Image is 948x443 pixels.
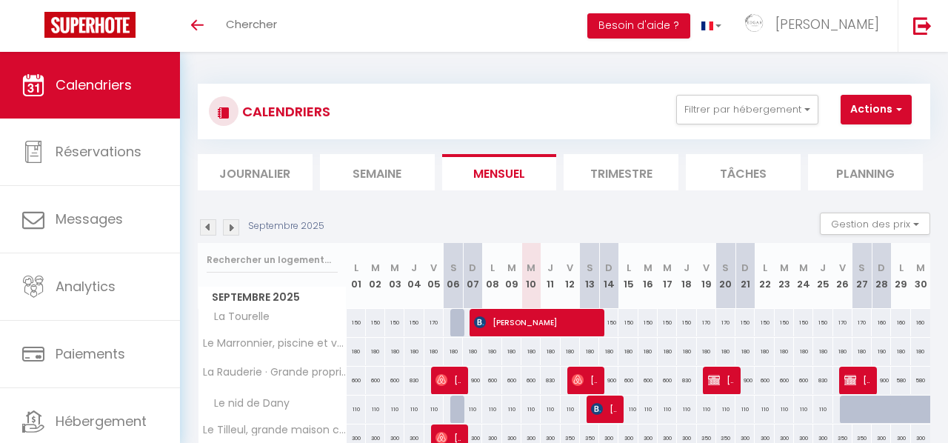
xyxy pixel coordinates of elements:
div: 830 [813,367,832,394]
div: 600 [502,367,521,394]
div: 180 [366,338,385,365]
div: 600 [638,367,658,394]
div: 150 [735,309,755,336]
span: [PERSON_NAME] [844,366,870,394]
th: 23 [775,243,794,309]
div: 110 [482,396,501,423]
th: 16 [638,243,658,309]
th: 04 [404,243,424,309]
span: Paiements [56,344,125,363]
div: 110 [658,396,677,423]
abbr: D [605,261,612,275]
abbr: L [899,261,904,275]
div: 180 [580,338,599,365]
span: [PERSON_NAME] [474,308,596,336]
abbr: V [703,261,710,275]
span: [PERSON_NAME] [591,395,617,423]
th: 12 [561,243,580,309]
div: 900 [872,367,891,394]
div: 180 [463,338,482,365]
li: Mensuel [442,154,557,190]
th: 30 [911,243,930,309]
li: Trimestre [564,154,678,190]
div: 180 [385,338,404,365]
div: 180 [697,338,716,365]
th: 29 [891,243,910,309]
abbr: V [567,261,573,275]
button: Filtrer par hébergement [676,95,818,124]
div: 180 [677,338,696,365]
th: 07 [463,243,482,309]
div: 110 [561,396,580,423]
li: Journalier [198,154,313,190]
th: 22 [755,243,774,309]
div: 110 [385,396,404,423]
div: 180 [716,338,735,365]
div: 110 [404,396,424,423]
div: 170 [852,309,872,336]
div: 180 [444,338,463,365]
div: 170 [833,309,852,336]
div: 110 [813,396,832,423]
div: 110 [716,396,735,423]
span: Chercher [226,16,277,32]
th: 25 [813,243,832,309]
div: 600 [347,367,366,394]
span: Septembre 2025 [198,287,346,308]
th: 26 [833,243,852,309]
div: 180 [618,338,638,365]
abbr: S [722,261,729,275]
div: 150 [794,309,813,336]
div: 180 [561,338,580,365]
span: La Tourelle [201,309,273,325]
div: 150 [813,309,832,336]
span: Réservations [56,142,141,161]
th: 28 [872,243,891,309]
div: 580 [911,367,930,394]
div: 830 [541,367,560,394]
abbr: D [741,261,749,275]
abbr: D [878,261,885,275]
abbr: D [469,261,476,275]
abbr: M [390,261,399,275]
abbr: V [839,261,846,275]
div: 900 [735,367,755,394]
abbr: L [490,261,495,275]
div: 150 [618,309,638,336]
div: 180 [891,338,910,365]
th: 13 [580,243,599,309]
div: 180 [599,338,618,365]
div: 110 [521,396,541,423]
div: 900 [599,367,618,394]
div: 180 [404,338,424,365]
span: Hébergement [56,412,147,430]
li: Planning [808,154,923,190]
div: 600 [775,367,794,394]
div: 150 [638,309,658,336]
div: 110 [541,396,560,423]
div: 600 [794,367,813,394]
button: Besoin d'aide ? [587,13,690,39]
div: 110 [775,396,794,423]
abbr: M [916,261,925,275]
th: 21 [735,243,755,309]
div: 180 [347,338,366,365]
div: 150 [677,309,696,336]
div: 180 [424,338,444,365]
div: 600 [755,367,774,394]
div: 180 [658,338,677,365]
abbr: L [627,261,631,275]
div: 180 [502,338,521,365]
div: 110 [794,396,813,423]
span: [PERSON_NAME] [708,366,734,394]
abbr: M [371,261,380,275]
div: 110 [735,396,755,423]
th: 17 [658,243,677,309]
p: Septembre 2025 [248,219,324,233]
div: 900 [463,367,482,394]
th: 11 [541,243,560,309]
abbr: J [820,261,826,275]
span: Le nid de Dany [201,396,293,412]
span: La Rauderie · Grande propriété, 25 pers. piscine, nature [201,367,349,378]
div: 110 [677,396,696,423]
